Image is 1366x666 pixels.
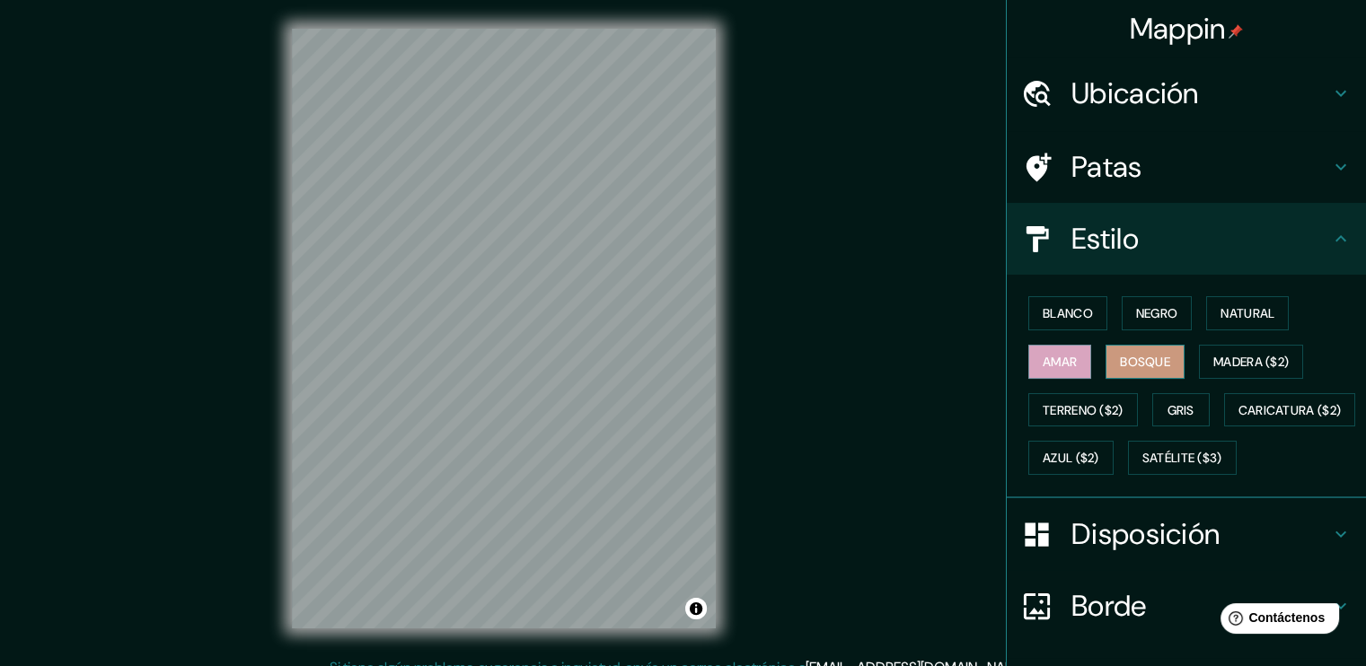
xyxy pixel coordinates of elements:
button: Activar o desactivar atribución [685,598,707,619]
img: pin-icon.png [1229,24,1243,39]
font: Mappin [1130,10,1226,48]
button: Blanco [1028,296,1107,330]
button: Terreno ($2) [1028,393,1138,427]
font: Caricatura ($2) [1238,402,1342,418]
button: Azul ($2) [1028,441,1114,475]
button: Caricatura ($2) [1224,393,1356,427]
button: Satélite ($3) [1128,441,1237,475]
div: Estilo [1007,203,1366,275]
canvas: Mapa [292,29,716,628]
font: Borde [1071,587,1147,625]
div: Patas [1007,131,1366,203]
div: Ubicación [1007,57,1366,129]
font: Disposición [1071,515,1220,553]
font: Negro [1136,305,1178,321]
div: Borde [1007,570,1366,642]
font: Amar [1043,354,1077,370]
font: Terreno ($2) [1043,402,1124,418]
font: Estilo [1071,220,1139,258]
font: Madera ($2) [1213,354,1289,370]
font: Satélite ($3) [1142,451,1222,467]
font: Azul ($2) [1043,451,1099,467]
button: Negro [1122,296,1193,330]
font: Natural [1221,305,1274,321]
font: Ubicación [1071,74,1199,112]
iframe: Lanzador de widgets de ayuda [1206,596,1346,646]
font: Patas [1071,148,1142,186]
button: Bosque [1106,345,1185,379]
button: Gris [1152,393,1210,427]
font: Bosque [1120,354,1170,370]
font: Blanco [1043,305,1093,321]
button: Natural [1206,296,1289,330]
font: Gris [1168,402,1194,418]
button: Amar [1028,345,1091,379]
button: Madera ($2) [1199,345,1303,379]
div: Disposición [1007,498,1366,570]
